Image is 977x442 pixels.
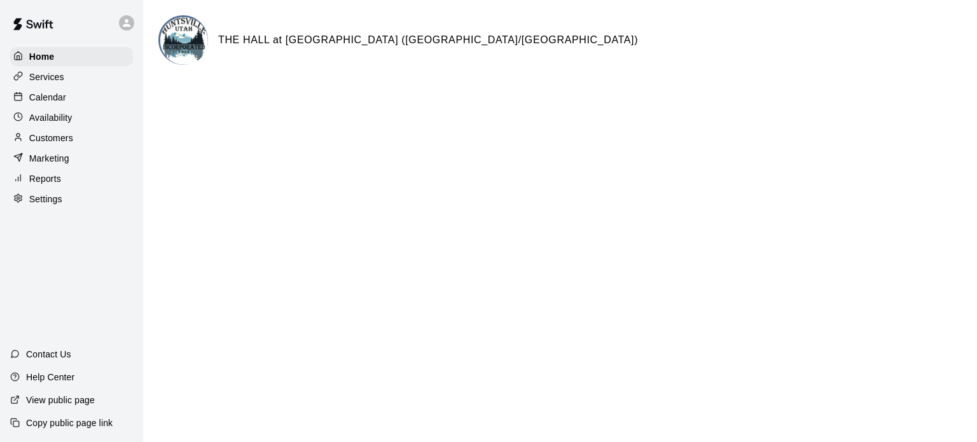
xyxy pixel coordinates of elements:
[29,152,69,165] p: Marketing
[29,193,62,205] p: Settings
[29,71,64,83] p: Services
[10,88,133,107] a: Calendar
[26,371,74,383] p: Help Center
[218,32,638,48] h6: THE HALL at [GEOGRAPHIC_DATA] ([GEOGRAPHIC_DATA]/[GEOGRAPHIC_DATA])
[29,111,73,124] p: Availability
[29,91,66,104] p: Calendar
[26,417,113,429] p: Copy public page link
[29,172,61,185] p: Reports
[10,67,133,86] a: Services
[26,394,95,406] p: View public page
[29,50,55,63] p: Home
[160,17,208,65] img: THE HALL at Town Square (Huntsville Townhall/Community Center) logo
[10,128,133,148] a: Customers
[10,47,133,66] a: Home
[10,169,133,188] a: Reports
[26,348,71,361] p: Contact Us
[29,132,73,144] p: Customers
[10,108,133,127] a: Availability
[10,149,133,168] a: Marketing
[10,190,133,209] a: Settings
